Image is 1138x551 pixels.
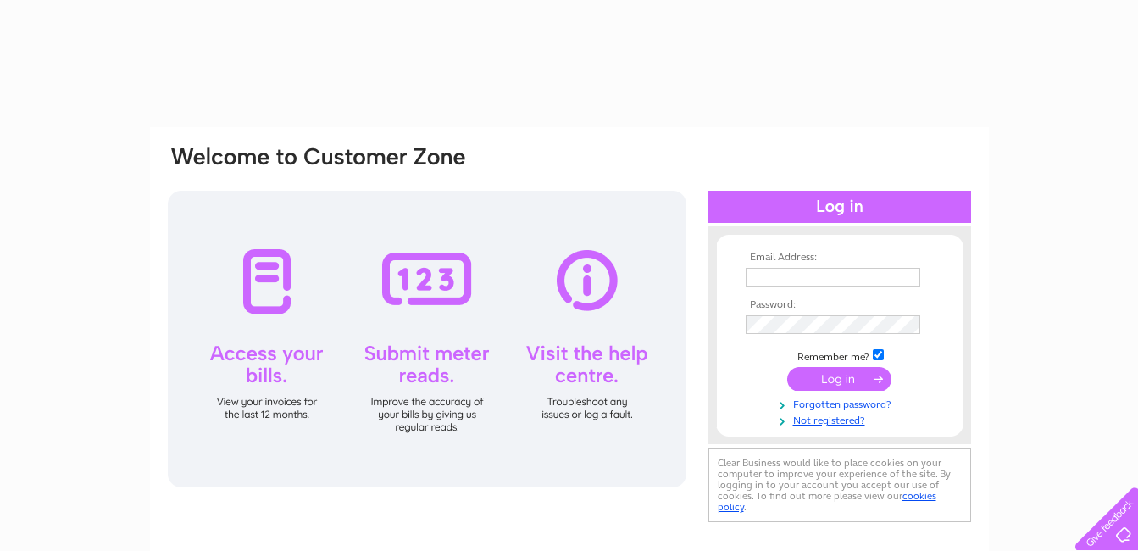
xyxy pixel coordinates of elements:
[741,347,938,364] td: Remember me?
[741,252,938,264] th: Email Address:
[708,448,971,522] div: Clear Business would like to place cookies on your computer to improve your experience of the sit...
[718,490,936,513] a: cookies policy
[746,395,938,411] a: Forgotten password?
[741,299,938,311] th: Password:
[787,367,891,391] input: Submit
[746,411,938,427] a: Not registered?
